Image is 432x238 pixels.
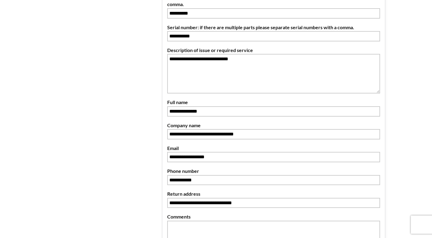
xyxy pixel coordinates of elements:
label: Company name [167,121,380,129]
label: Email [167,144,380,152]
label: Description of issue or required service [167,46,380,54]
label: Comments [167,213,380,221]
label: Phone number [167,167,380,175]
label: Full name [167,98,380,106]
label: Serial number: if there are multiple parts please separate serial numbers with a comma. [167,23,380,31]
label: Return address [167,190,380,198]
